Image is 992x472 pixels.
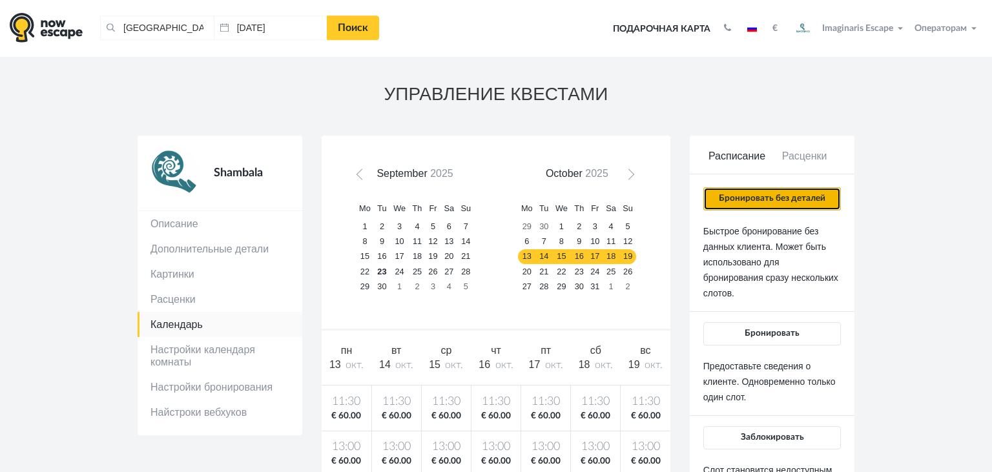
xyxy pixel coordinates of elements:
[579,359,590,370] span: 18
[603,220,619,234] a: 4
[390,279,409,294] a: 1
[585,168,608,179] span: 2025
[358,172,368,182] span: Prev
[395,360,413,370] span: окт.
[619,264,636,279] a: 26
[546,168,583,179] span: October
[628,359,640,370] span: 19
[440,234,457,249] a: 13
[518,279,536,294] a: 27
[390,264,409,279] a: 24
[587,220,603,234] a: 3
[587,234,603,249] a: 10
[409,279,425,294] a: 2
[536,264,552,279] a: 21
[457,249,474,264] a: 21
[374,220,390,234] a: 2
[587,264,603,279] a: 24
[541,345,551,356] span: пт
[324,410,369,422] span: € 60.00
[703,358,841,405] p: Предоставьте сведения о клиенте. Одновременно только один слот.
[375,455,418,467] span: € 60.00
[356,249,374,264] a: 15
[552,279,572,294] a: 29
[587,279,603,294] a: 31
[426,234,441,249] a: 12
[461,203,471,213] span: Sunday
[426,279,441,294] a: 3
[747,25,757,32] img: ru.jpg
[440,264,457,279] a: 27
[138,287,302,312] a: Расценки
[393,203,406,213] span: Wednesday
[424,394,468,410] span: 11:30
[623,203,633,213] span: Sunday
[444,203,455,213] span: Saturday
[324,455,369,467] span: € 60.00
[390,249,409,264] a: 17
[440,220,457,234] a: 6
[457,234,474,249] a: 14
[624,172,634,182] span: Next
[377,168,427,179] span: September
[552,220,572,234] a: 1
[573,394,617,410] span: 11:30
[354,168,373,187] a: Prev
[529,359,541,370] span: 17
[409,234,425,249] a: 11
[573,455,617,467] span: € 60.00
[390,220,409,234] a: 3
[424,455,468,467] span: € 60.00
[640,345,650,356] span: вс
[375,394,418,410] span: 11:30
[555,203,568,213] span: Wednesday
[914,24,967,33] span: Операторам
[440,345,451,356] span: ср
[138,312,302,337] a: Календарь
[426,220,441,234] a: 5
[787,15,909,41] button: Imaginaris Escape
[524,455,568,467] span: € 60.00
[911,22,982,35] button: Операторам
[518,220,536,234] a: 29
[623,439,668,455] span: 13:00
[518,264,536,279] a: 20
[413,203,422,213] span: Thursday
[603,279,619,294] a: 1
[619,168,638,187] a: Next
[327,15,379,40] a: Поиск
[606,203,616,213] span: Saturday
[377,203,386,213] span: Tuesday
[457,264,474,279] a: 28
[374,279,390,294] a: 30
[429,203,437,213] span: Friday
[552,234,572,249] a: 8
[552,249,572,264] a: 15
[138,337,302,375] a: Настройки календаря комнаты
[424,410,468,422] span: € 60.00
[703,322,841,345] button: Бронировать
[603,264,619,279] a: 25
[356,220,374,234] a: 1
[571,220,587,234] a: 2
[571,249,587,264] a: 16
[479,359,490,370] span: 16
[440,279,457,294] a: 4
[409,220,425,234] a: 4
[356,264,374,279] a: 22
[341,345,353,356] span: пн
[536,234,552,249] a: 7
[590,345,601,356] span: сб
[623,394,668,410] span: 11:30
[430,168,453,179] span: 2025
[619,220,636,234] a: 5
[623,455,668,467] span: € 60.00
[703,223,841,301] p: Быстрое бронирование без данных клиента. Может быть использовано для бронирования сразу нескольки...
[608,15,715,43] a: Подарочная карта
[623,410,668,422] span: € 60.00
[424,439,468,455] span: 13:00
[324,394,369,410] span: 11:30
[619,249,636,264] a: 19
[440,249,457,264] a: 20
[571,279,587,294] a: 30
